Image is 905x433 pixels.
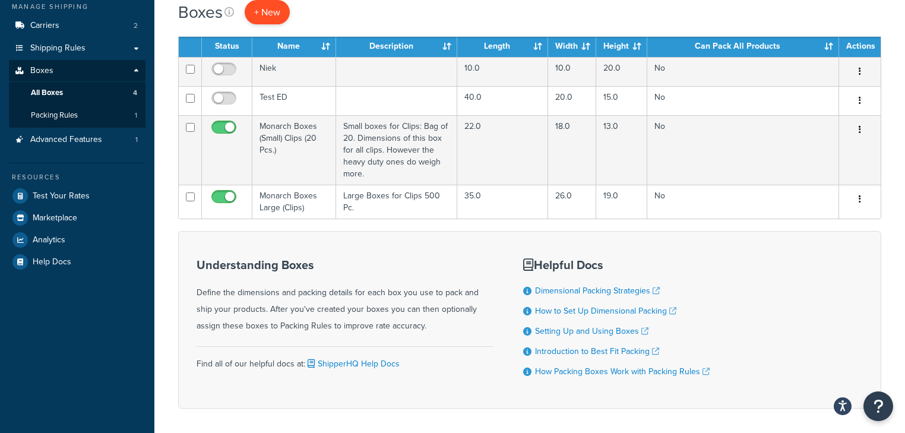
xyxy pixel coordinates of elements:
span: Boxes [30,66,53,76]
span: 1 [135,110,137,121]
li: All Boxes [9,82,145,104]
h1: Boxes [178,1,223,24]
td: Test ED [252,86,336,115]
td: Niek [252,57,336,86]
span: All Boxes [31,88,63,98]
td: 15.0 [596,86,647,115]
div: Resources [9,172,145,182]
span: Analytics [33,235,65,245]
span: Packing Rules [31,110,78,121]
a: Packing Rules 1 [9,105,145,127]
span: Marketplace [33,213,77,223]
td: Small boxes for Clips: Bag of 20. Dimensions of this box for all clips. However the heavy duty on... [336,115,457,185]
td: 40.0 [457,86,548,115]
td: 20.0 [548,86,596,115]
span: 1 [135,135,138,145]
span: Advanced Features [30,135,102,145]
a: How to Set Up Dimensional Packing [535,305,676,317]
td: 10.0 [457,57,548,86]
td: 22.0 [457,115,548,185]
td: Monarch Boxes (Small) Clips (20 Pcs.) [252,115,336,185]
li: Carriers [9,15,145,37]
th: Width : activate to sort column ascending [548,36,596,57]
h3: Helpful Docs [523,258,710,271]
td: 19.0 [596,185,647,219]
div: Define the dimensions and packing details for each box you use to pack and ship your products. Af... [197,258,493,334]
th: Name : activate to sort column ascending [252,36,336,57]
span: 2 [134,21,138,31]
a: Help Docs [9,251,145,273]
a: Advanced Features 1 [9,129,145,151]
td: No [647,185,839,219]
td: 26.0 [548,185,596,219]
th: Can Pack All Products : activate to sort column ascending [647,36,839,57]
li: Boxes [9,60,145,128]
a: Carriers 2 [9,15,145,37]
a: Marketplace [9,207,145,229]
span: 4 [133,88,137,98]
td: 13.0 [596,115,647,185]
th: Length : activate to sort column ascending [457,36,548,57]
a: Shipping Rules [9,37,145,59]
a: Setting Up and Using Boxes [535,325,648,337]
td: Monarch Boxes Large (Clips) [252,185,336,219]
th: Description : activate to sort column ascending [336,36,457,57]
td: 10.0 [548,57,596,86]
td: No [647,57,839,86]
span: Shipping Rules [30,43,86,53]
h3: Understanding Boxes [197,258,493,271]
div: Find all of our helpful docs at: [197,346,493,372]
a: Analytics [9,229,145,251]
a: ShipperHQ Help Docs [305,358,400,370]
td: No [647,86,839,115]
td: No [647,115,839,185]
button: Open Resource Center [863,391,893,421]
span: Test Your Rates [33,191,90,201]
li: Packing Rules [9,105,145,127]
a: Introduction to Best Fit Packing [535,345,659,358]
th: Status [202,36,252,57]
a: Dimensional Packing Strategies [535,285,660,297]
li: Advanced Features [9,129,145,151]
a: Test Your Rates [9,185,145,207]
a: How Packing Boxes Work with Packing Rules [535,365,710,378]
td: Large Boxes for Clips 500 Pc. [336,185,457,219]
th: Height : activate to sort column ascending [596,36,647,57]
span: + New [254,5,280,19]
a: Boxes [9,60,145,82]
span: Help Docs [33,257,71,267]
td: 35.0 [457,185,548,219]
a: All Boxes 4 [9,82,145,104]
span: Carriers [30,21,59,31]
td: 20.0 [596,57,647,86]
div: Manage Shipping [9,2,145,12]
td: 18.0 [548,115,596,185]
th: Actions [839,36,881,57]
